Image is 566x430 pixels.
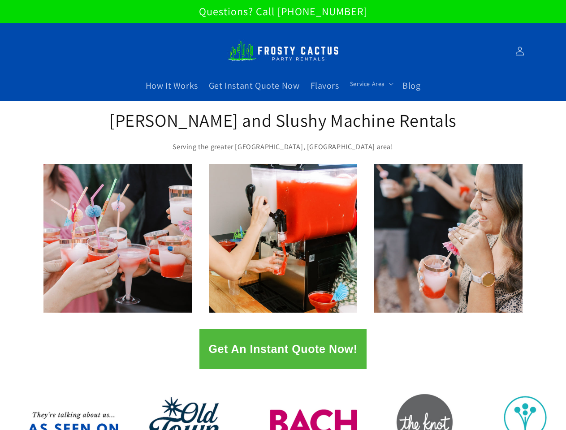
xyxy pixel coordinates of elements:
[146,80,198,91] span: How It Works
[203,74,305,97] a: Get Instant Quote Now
[199,329,366,369] button: Get An Instant Quote Now!
[311,80,339,91] span: Flavors
[140,74,203,97] a: How It Works
[227,36,339,66] img: Frosty Cactus Margarita machine rentals Slushy machine rentals dirt soda dirty slushies
[350,80,385,88] span: Service Area
[402,80,420,91] span: Blog
[108,108,458,132] h2: [PERSON_NAME] and Slushy Machine Rentals
[345,74,397,93] summary: Service Area
[108,141,458,154] p: Serving the greater [GEOGRAPHIC_DATA], [GEOGRAPHIC_DATA] area!
[209,80,300,91] span: Get Instant Quote Now
[305,74,345,97] a: Flavors
[397,74,426,97] a: Blog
